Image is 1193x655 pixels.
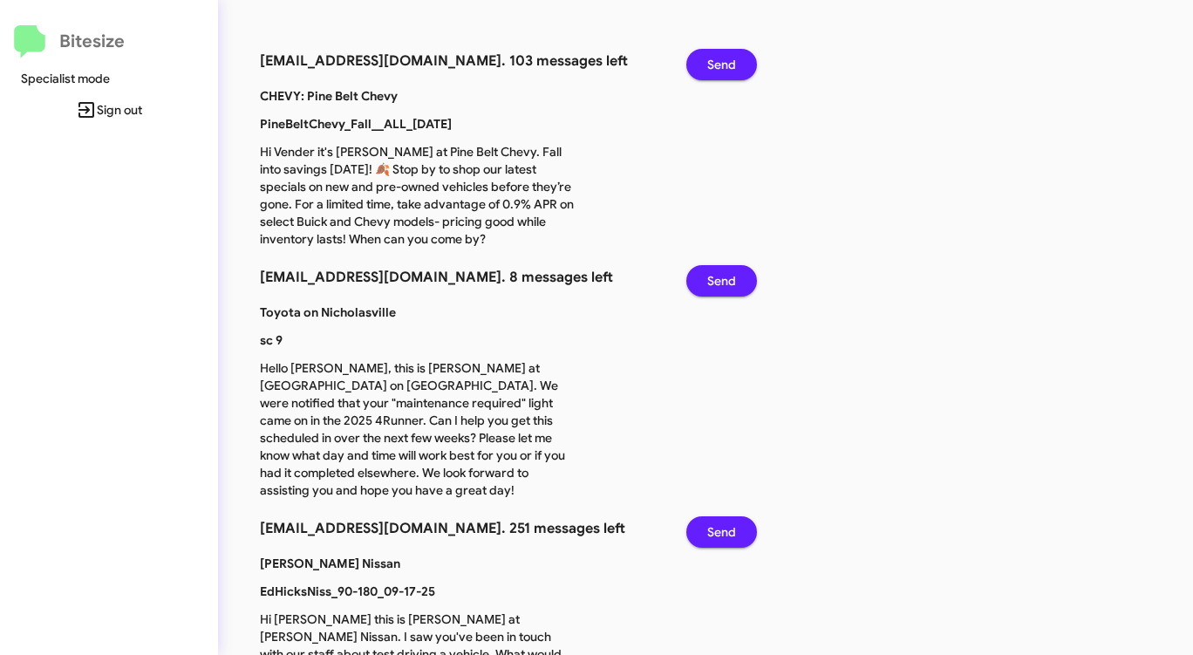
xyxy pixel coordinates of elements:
[260,583,435,599] b: EdHicksNiss_90-180_09-17-25
[260,304,396,320] b: Toyota on Nicholasville
[14,25,125,58] a: Bitesize
[260,556,400,571] b: [PERSON_NAME] Nissan
[260,516,660,541] h3: [EMAIL_ADDRESS][DOMAIN_NAME]. 251 messages left
[707,49,736,80] span: Send
[707,516,736,548] span: Send
[686,516,757,548] button: Send
[686,265,757,297] button: Send
[260,265,660,290] h3: [EMAIL_ADDRESS][DOMAIN_NAME]. 8 messages left
[686,49,757,80] button: Send
[247,143,588,248] p: Hi Vender it's [PERSON_NAME] at Pine Belt Chevy. Fall into savings [DATE]! 🍂 Stop by to shop our ...
[707,265,736,297] span: Send
[260,116,452,132] b: PineBeltChevy_Fall__ALL_[DATE]
[247,359,588,499] p: Hello [PERSON_NAME], this is [PERSON_NAME] at [GEOGRAPHIC_DATA] on [GEOGRAPHIC_DATA]. We were not...
[260,332,283,348] b: sc 9
[260,88,398,104] b: CHEVY: Pine Belt Chevy
[14,94,204,126] span: Sign out
[260,49,660,73] h3: [EMAIL_ADDRESS][DOMAIN_NAME]. 103 messages left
